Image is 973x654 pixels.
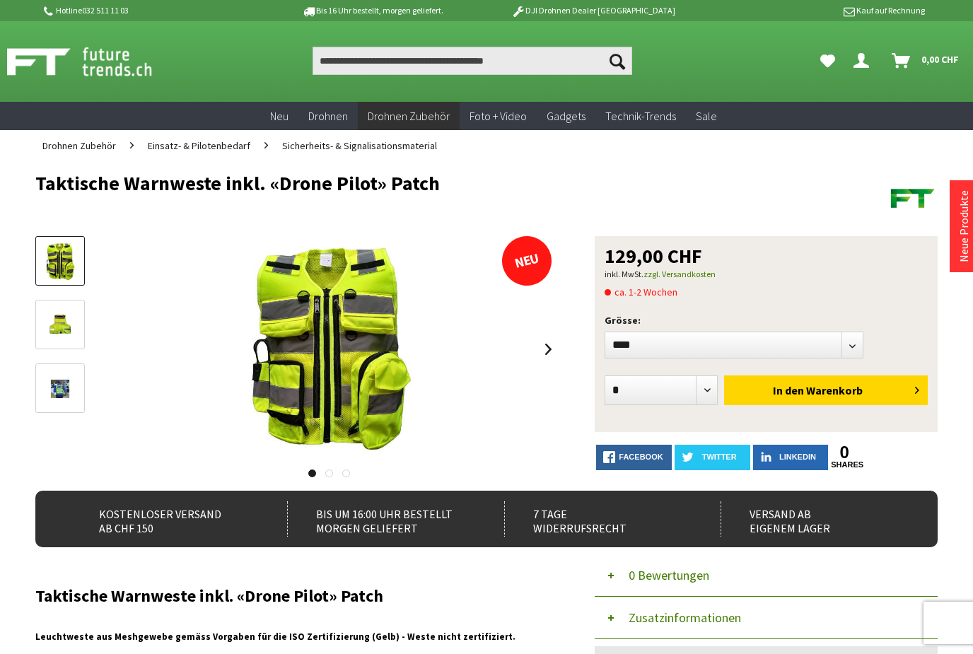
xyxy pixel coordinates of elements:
[702,452,737,461] span: twitter
[313,47,633,75] input: Produkt, Marke, Kategorie, EAN, Artikelnummer…
[704,2,924,19] p: Kauf auf Rechnung
[921,48,959,71] span: 0,00 CHF
[41,2,262,19] p: Hotline
[35,631,515,643] span: Leuchtweste aus Meshgewebe gemäss Vorgaben für die ISO Zertifizierung (Gelb) - Weste nicht zertif...
[595,597,938,639] button: Zusatzinformationen
[696,109,717,123] span: Sale
[148,139,250,152] span: Einsatz- & Pilotenbedarf
[724,375,928,405] button: In den Warenkorb
[460,102,537,131] a: Foto + Video
[957,190,971,262] a: Neue Produkte
[806,383,863,397] span: Warenkorb
[368,109,450,123] span: Drohnen Zubehör
[298,102,358,131] a: Drohnen
[262,2,482,19] p: Bis 16 Uhr bestellt, morgen geliefert.
[831,445,858,460] a: 0
[35,587,559,605] h2: Taktische Warnweste inkl. «Drone Pilot» Patch
[35,173,757,194] h1: Taktische Warnweste inkl. «Drone Pilot» Patch
[547,109,585,123] span: Gadgets
[619,452,663,461] span: facebook
[483,2,704,19] p: DJI Drohnen Dealer [GEOGRAPHIC_DATA]
[886,47,966,75] a: Warenkorb
[270,109,289,123] span: Neu
[848,47,880,75] a: Dein Konto
[35,130,123,161] a: Drohnen Zubehör
[675,445,750,470] a: twitter
[831,460,858,469] a: shares
[287,501,478,537] div: Bis um 16:00 Uhr bestellt Morgen geliefert
[45,241,76,282] img: Vorschau: Taktische Warnweste inkl. «Drone Pilot» Patch
[753,445,829,470] a: LinkedIn
[888,173,938,222] img: Futuretrends
[813,47,842,75] a: Meine Favoriten
[605,284,677,300] span: ca. 1-2 Wochen
[141,130,257,161] a: Einsatz- & Pilotenbedarf
[686,102,727,131] a: Sale
[605,312,928,329] p: Grösse:
[82,5,129,16] a: 032 511 11 03
[605,109,676,123] span: Technik-Trends
[308,109,348,123] span: Drohnen
[282,139,437,152] span: Sicherheits- & Signalisationsmaterial
[602,47,632,75] button: Suchen
[605,266,928,283] p: inkl. MwSt.
[242,236,416,462] img: Taktische Warnweste inkl. «Drone Pilot» Patch
[504,501,695,537] div: 7 Tage Widerrufsrecht
[773,383,804,397] span: In den
[595,102,686,131] a: Technik-Trends
[275,130,444,161] a: Sicherheits- & Signalisationsmaterial
[42,139,116,152] span: Drohnen Zubehör
[595,554,938,597] button: 0 Bewertungen
[470,109,527,123] span: Foto + Video
[779,452,816,461] span: LinkedIn
[721,501,911,537] div: Versand ab eigenem Lager
[605,246,702,266] span: 129,00 CHF
[71,501,262,537] div: Kostenloser Versand ab CHF 150
[260,102,298,131] a: Neu
[596,445,672,470] a: facebook
[7,44,183,79] img: Shop Futuretrends - zur Startseite wechseln
[537,102,595,131] a: Gadgets
[643,269,716,279] a: zzgl. Versandkosten
[358,102,460,131] a: Drohnen Zubehör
